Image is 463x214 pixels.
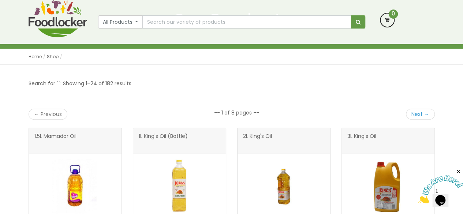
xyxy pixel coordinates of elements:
img: 1.5L Mamador Oil [48,159,102,214]
img: 3L King's Oil [361,159,415,214]
li: -- 1 of 8 pages -- [214,109,259,116]
a: Next → [406,109,435,120]
span: 1 [3,3,6,9]
span: 1.5L Mamador Oil [34,134,76,148]
input: Search our variety of products [142,15,351,29]
span: 2L King's Oil [243,134,272,148]
button: All Products [98,15,143,29]
span: 1L King's Oil (Bottle) [139,134,188,148]
a: Shop [47,53,59,60]
p: Search for "": Showing 1–24 of 182 results [29,79,131,88]
span: 3L King's Oil [347,134,376,148]
iframe: chat widget [418,168,463,203]
img: 1L King's Oil (Bottle) [152,159,207,214]
span: 0 [389,10,398,19]
img: 2L King's Oil [256,159,311,214]
a: Home [29,53,42,60]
